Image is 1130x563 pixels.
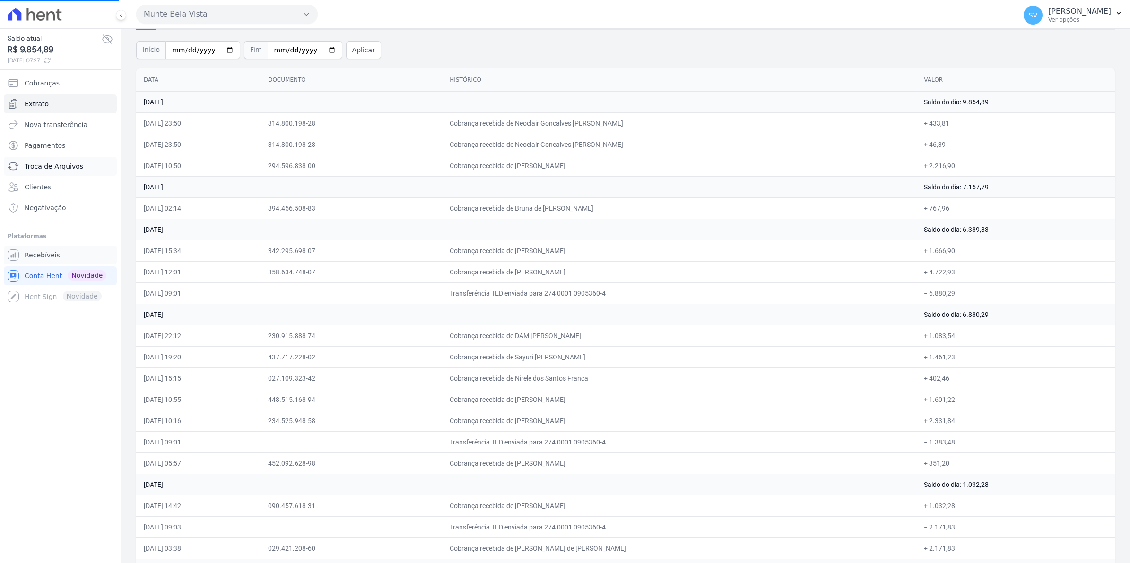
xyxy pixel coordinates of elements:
[261,134,442,155] td: 314.800.198-28
[1016,2,1130,28] button: SV [PERSON_NAME] Ver opções
[136,431,261,452] td: [DATE] 09:01
[25,162,83,171] span: Troca de Arquivos
[8,74,113,306] nav: Sidebar
[916,431,1115,452] td: − 1.383,48
[442,325,916,346] td: Cobrança recebida de DAM [PERSON_NAME]
[442,431,916,452] td: Transferência TED enviada para 274 0001 0905360-4
[4,178,117,196] a: Clientes
[25,182,51,192] span: Clientes
[136,474,916,495] td: [DATE]
[916,325,1115,346] td: + 1.083,54
[442,516,916,537] td: Transferência TED enviada para 274 0001 0905360-4
[442,134,916,155] td: Cobrança recebida de Neoclair Goncalves [PERSON_NAME]
[916,346,1115,367] td: + 1.461,23
[136,495,261,516] td: [DATE] 14:42
[916,537,1115,559] td: + 2.171,83
[136,346,261,367] td: [DATE] 19:20
[916,516,1115,537] td: − 2.171,83
[136,367,261,389] td: [DATE] 15:15
[442,452,916,474] td: Cobrança recebida de [PERSON_NAME]
[25,250,60,260] span: Recebíveis
[442,282,916,304] td: Transferência TED enviada para 274 0001 0905360-4
[136,197,261,219] td: [DATE] 02:14
[916,495,1115,516] td: + 1.032,28
[916,282,1115,304] td: − 6.880,29
[442,389,916,410] td: Cobrança recebida de [PERSON_NAME]
[916,176,1115,197] td: Saldo do dia: 7.157,79
[136,516,261,537] td: [DATE] 09:03
[261,261,442,282] td: 358.634.748-07
[916,112,1115,134] td: + 433,81
[136,68,261,92] th: Data
[442,410,916,431] td: Cobrança recebida de [PERSON_NAME]
[136,389,261,410] td: [DATE] 10:55
[136,452,261,474] td: [DATE] 05:57
[916,155,1115,176] td: + 2.216,90
[261,367,442,389] td: 027.109.323-42
[916,134,1115,155] td: + 46,39
[25,271,62,281] span: Conta Hent
[916,452,1115,474] td: + 351,20
[4,198,117,217] a: Negativação
[136,176,916,197] td: [DATE]
[261,537,442,559] td: 029.421.208-60
[916,240,1115,261] td: + 1.666,90
[136,325,261,346] td: [DATE] 22:12
[136,41,165,59] span: Início
[4,94,117,113] a: Extrato
[25,78,60,88] span: Cobranças
[916,219,1115,240] td: Saldo do dia: 6.389,83
[442,367,916,389] td: Cobrança recebida de Nirele dos Santos Franca
[261,197,442,219] td: 394.456.508-83
[136,537,261,559] td: [DATE] 03:38
[4,74,117,93] a: Cobranças
[261,325,442,346] td: 230.915.888-74
[261,112,442,134] td: 314.800.198-28
[261,155,442,176] td: 294.596.838-00
[1048,7,1111,16] p: [PERSON_NAME]
[4,115,117,134] a: Nova transferência
[916,410,1115,431] td: + 2.331,84
[442,197,916,219] td: Cobrança recebida de Bruna de [PERSON_NAME]
[136,282,261,304] td: [DATE] 09:01
[916,91,1115,112] td: Saldo do dia: 9.854,89
[442,112,916,134] td: Cobrança recebida de Neoclair Goncalves [PERSON_NAME]
[136,112,261,134] td: [DATE] 23:50
[136,261,261,282] td: [DATE] 12:01
[261,389,442,410] td: 448.515.168-94
[261,410,442,431] td: 234.525.948-58
[136,219,916,240] td: [DATE]
[916,367,1115,389] td: + 402,46
[25,203,66,213] span: Negativação
[244,41,268,59] span: Fim
[25,141,65,150] span: Pagamentos
[136,410,261,431] td: [DATE] 10:16
[68,270,106,281] span: Novidade
[261,452,442,474] td: 452.092.628-98
[442,155,916,176] td: Cobrança recebida de [PERSON_NAME]
[442,495,916,516] td: Cobrança recebida de [PERSON_NAME]
[346,41,381,59] button: Aplicar
[916,261,1115,282] td: + 4.722,93
[8,43,102,56] span: R$ 9.854,89
[261,68,442,92] th: Documento
[916,389,1115,410] td: + 1.601,22
[8,56,102,65] span: [DATE] 07:27
[8,34,102,43] span: Saldo atual
[136,240,261,261] td: [DATE] 15:34
[136,155,261,176] td: [DATE] 10:50
[261,346,442,367] td: 437.717.228-02
[442,68,916,92] th: Histórico
[25,120,87,129] span: Nova transferência
[916,304,1115,325] td: Saldo do dia: 6.880,29
[4,157,117,176] a: Troca de Arquivos
[442,537,916,559] td: Cobrança recebida de [PERSON_NAME] de [PERSON_NAME]
[25,99,49,109] span: Extrato
[916,68,1115,92] th: Valor
[4,266,117,285] a: Conta Hent Novidade
[1048,16,1111,24] p: Ver opções
[916,474,1115,495] td: Saldo do dia: 1.032,28
[4,136,117,155] a: Pagamentos
[916,197,1115,219] td: + 767,96
[1029,12,1037,18] span: SV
